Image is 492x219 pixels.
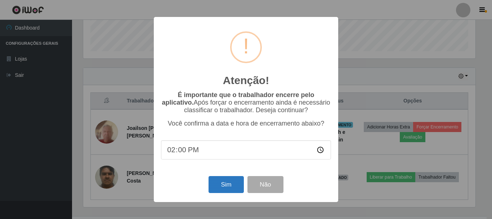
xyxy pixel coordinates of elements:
[247,176,283,193] button: Não
[162,91,314,106] b: É importante que o trabalhador encerre pelo aplicativo.
[161,91,331,114] p: Após forçar o encerramento ainda é necessário classificar o trabalhador. Deseja continuar?
[209,176,243,193] button: Sim
[161,120,331,127] p: Você confirma a data e hora de encerramento abaixo?
[223,74,269,87] h2: Atenção!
